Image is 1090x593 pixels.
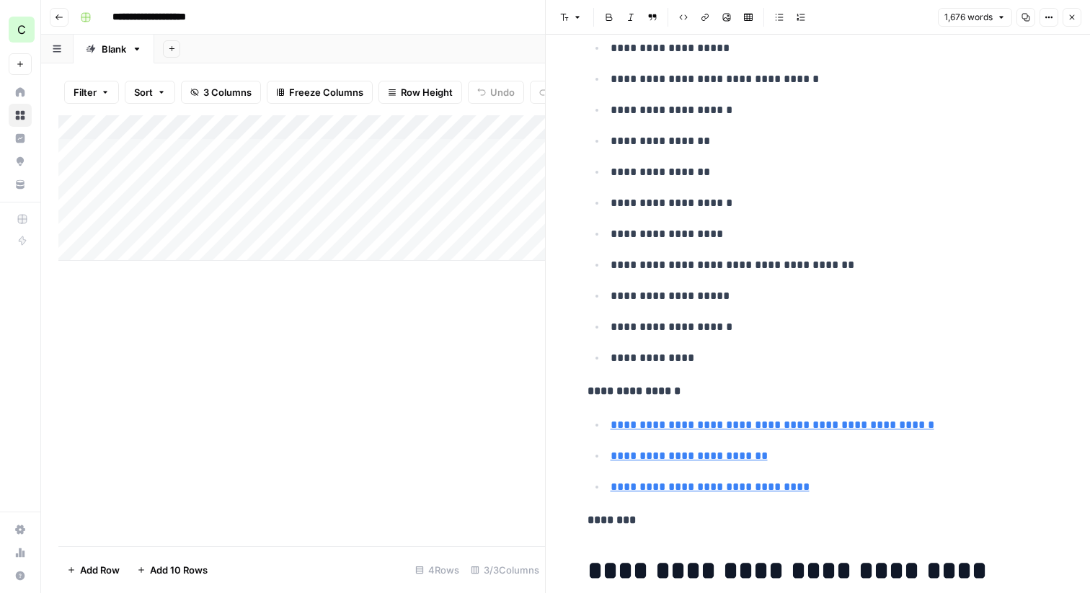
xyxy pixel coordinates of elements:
[181,81,261,104] button: 3 Columns
[938,8,1012,27] button: 1,676 words
[203,85,252,99] span: 3 Columns
[9,81,32,104] a: Home
[102,42,126,56] div: Blank
[9,173,32,196] a: Your Data
[74,35,154,63] a: Blank
[9,518,32,541] a: Settings
[9,564,32,587] button: Help + Support
[134,85,153,99] span: Sort
[9,541,32,564] a: Usage
[401,85,453,99] span: Row Height
[17,21,26,38] span: C
[9,12,32,48] button: Workspace: Coverflex
[468,81,524,104] button: Undo
[64,81,119,104] button: Filter
[267,81,373,104] button: Freeze Columns
[490,85,515,99] span: Undo
[9,150,32,173] a: Opportunities
[125,81,175,104] button: Sort
[944,11,993,24] span: 1,676 words
[9,104,32,127] a: Browse
[9,127,32,150] a: Insights
[409,558,465,581] div: 4 Rows
[150,563,208,577] span: Add 10 Rows
[74,85,97,99] span: Filter
[80,563,120,577] span: Add Row
[128,558,216,581] button: Add 10 Rows
[378,81,462,104] button: Row Height
[58,558,128,581] button: Add Row
[289,85,363,99] span: Freeze Columns
[465,558,545,581] div: 3/3 Columns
